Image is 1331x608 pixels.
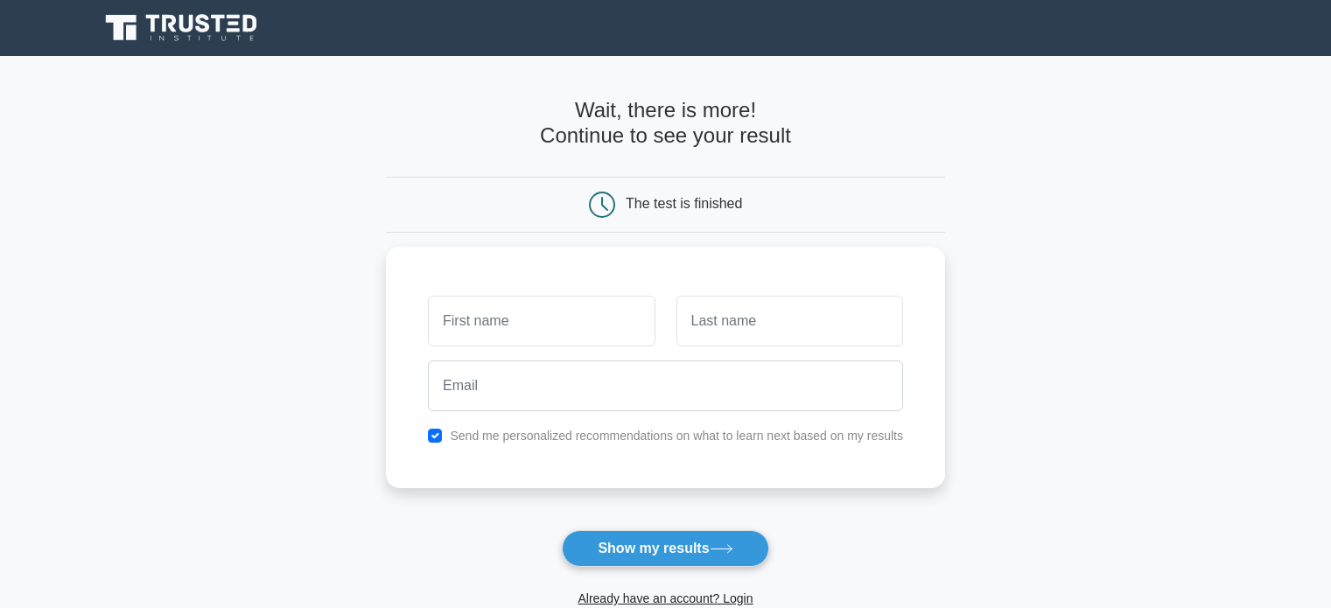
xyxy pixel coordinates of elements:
div: The test is finished [626,196,742,211]
a: Already have an account? Login [578,591,753,605]
h4: Wait, there is more! Continue to see your result [386,98,945,149]
input: Last name [676,296,903,346]
input: Email [428,360,903,411]
label: Send me personalized recommendations on what to learn next based on my results [450,429,903,443]
button: Show my results [562,530,768,567]
input: First name [428,296,655,346]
